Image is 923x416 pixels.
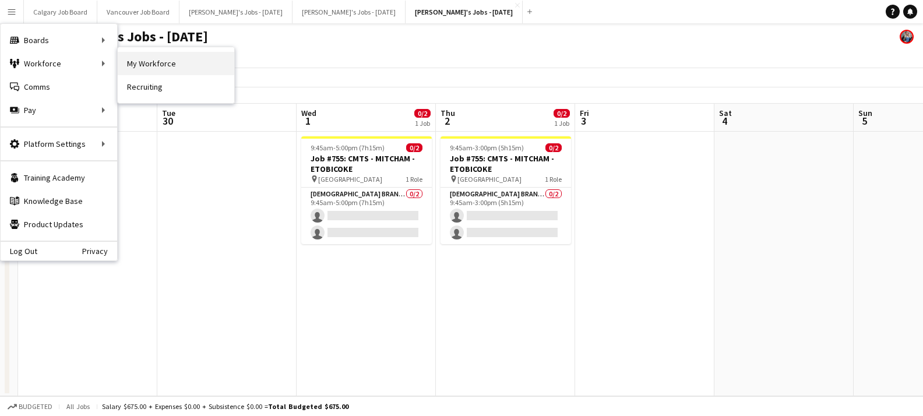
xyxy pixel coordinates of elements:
[1,75,117,98] a: Comms
[301,108,316,118] span: Wed
[717,114,732,128] span: 4
[441,153,571,174] h3: Job #755: CMTS - MITCHAM - ETOBICOKE
[268,402,348,411] span: Total Budgeted $675.00
[293,1,406,23] button: [PERSON_NAME]'s Jobs - [DATE]
[1,189,117,213] a: Knowledge Base
[179,1,293,23] button: [PERSON_NAME]'s Jobs - [DATE]
[311,143,385,152] span: 9:45am-5:00pm (7h15m)
[406,143,422,152] span: 0/2
[97,1,179,23] button: Vancouver Job Board
[160,114,175,128] span: 30
[441,188,571,244] app-card-role: [DEMOGRAPHIC_DATA] Brand Ambassador0/29:45am-3:00pm (5h15m)
[406,1,523,23] button: [PERSON_NAME]'s Jobs - [DATE]
[545,175,562,184] span: 1 Role
[1,52,117,75] div: Workforce
[6,400,54,413] button: Budgeted
[578,114,589,128] span: 3
[102,402,348,411] div: Salary $675.00 + Expenses $0.00 + Subsistence $0.00 =
[300,114,316,128] span: 1
[457,175,522,184] span: [GEOGRAPHIC_DATA]
[64,402,92,411] span: All jobs
[1,246,37,256] a: Log Out
[301,136,432,244] app-job-card: 9:45am-5:00pm (7h15m)0/2Job #755: CMTS - MITCHAM - ETOBICOKE [GEOGRAPHIC_DATA]1 Role[DEMOGRAPHIC_...
[545,143,562,152] span: 0/2
[415,119,430,128] div: 1 Job
[1,98,117,122] div: Pay
[118,52,234,75] a: My Workforce
[24,1,97,23] button: Calgary Job Board
[580,108,589,118] span: Fri
[118,75,234,98] a: Recruiting
[1,213,117,236] a: Product Updates
[414,109,431,118] span: 0/2
[162,108,175,118] span: Tue
[900,30,914,44] app-user-avatar: Kirsten Visima Pearson
[719,108,732,118] span: Sat
[1,29,117,52] div: Boards
[19,403,52,411] span: Budgeted
[439,114,455,128] span: 2
[441,108,455,118] span: Thu
[1,132,117,156] div: Platform Settings
[301,188,432,244] app-card-role: [DEMOGRAPHIC_DATA] Brand Ambassador0/29:45am-5:00pm (7h15m)
[857,114,872,128] span: 5
[301,153,432,174] h3: Job #755: CMTS - MITCHAM - ETOBICOKE
[450,143,524,152] span: 9:45am-3:00pm (5h15m)
[406,175,422,184] span: 1 Role
[858,108,872,118] span: Sun
[1,166,117,189] a: Training Academy
[554,109,570,118] span: 0/2
[441,136,571,244] app-job-card: 9:45am-3:00pm (5h15m)0/2Job #755: CMTS - MITCHAM - ETOBICOKE [GEOGRAPHIC_DATA]1 Role[DEMOGRAPHIC_...
[554,119,569,128] div: 1 Job
[318,175,382,184] span: [GEOGRAPHIC_DATA]
[82,246,117,256] a: Privacy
